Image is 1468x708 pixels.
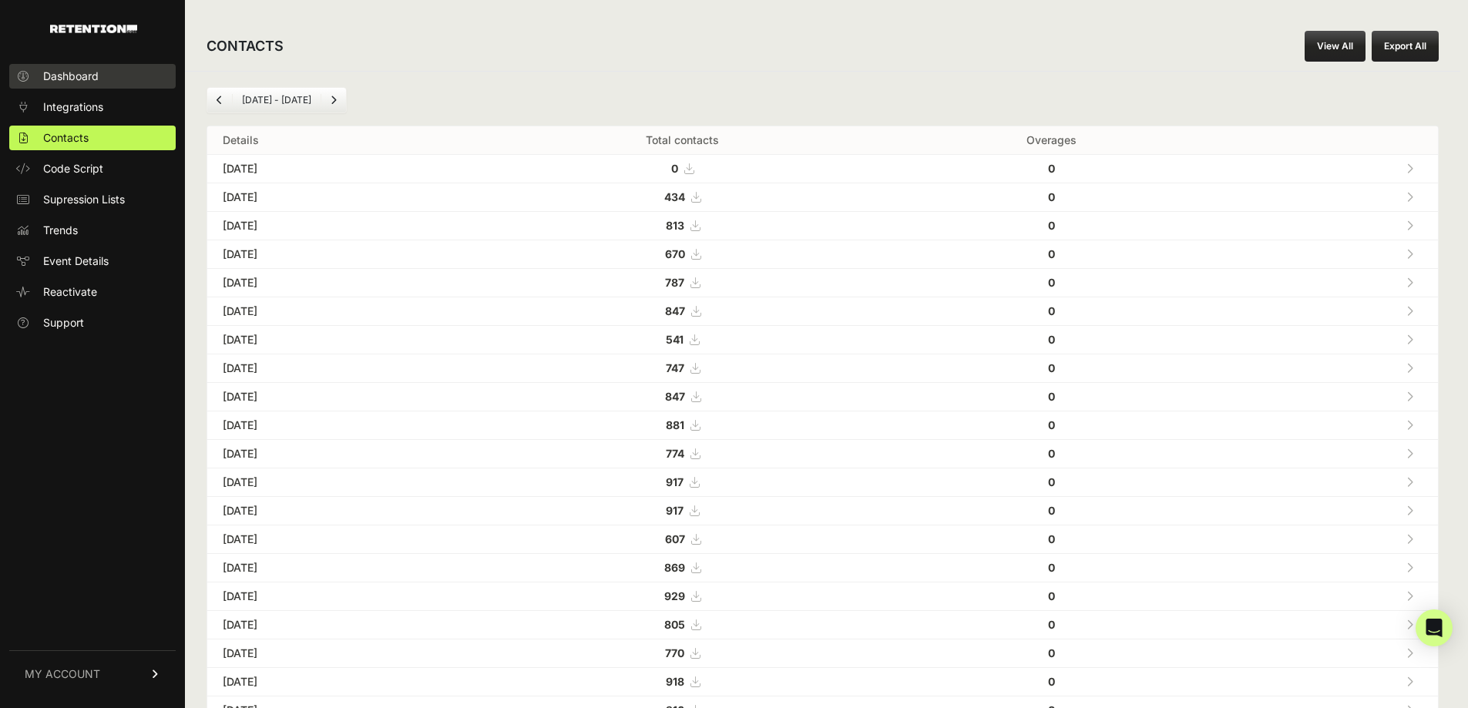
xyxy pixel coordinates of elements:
strong: 0 [1048,276,1055,289]
span: Supression Lists [43,192,125,207]
strong: 847 [665,304,685,317]
strong: 929 [664,589,685,602]
strong: 0 [1048,447,1055,460]
td: [DATE] [207,582,475,611]
strong: 0 [1048,247,1055,260]
td: [DATE] [207,183,475,212]
td: [DATE] [207,269,475,297]
td: [DATE] [207,212,475,240]
span: Event Details [43,253,109,269]
strong: 869 [664,561,685,574]
a: 918 [666,675,700,688]
span: MY ACCOUNT [25,666,100,682]
a: 774 [666,447,700,460]
span: Contacts [43,130,89,146]
a: Dashboard [9,64,176,89]
a: 770 [665,646,700,659]
strong: 0 [1048,561,1055,574]
a: Code Script [9,156,176,181]
div: Open Intercom Messenger [1416,609,1453,646]
strong: 0 [1048,333,1055,346]
a: Contacts [9,126,176,150]
strong: 0 [1048,589,1055,602]
strong: 0 [1048,618,1055,631]
td: [DATE] [207,525,475,554]
td: [DATE] [207,297,475,326]
strong: 670 [665,247,685,260]
td: [DATE] [207,468,475,497]
strong: 747 [666,361,684,374]
a: 847 [665,304,700,317]
td: [DATE] [207,383,475,411]
a: 917 [666,504,699,517]
strong: 0 [1048,390,1055,403]
a: 607 [665,532,700,545]
td: [DATE] [207,354,475,383]
span: Reactivate [43,284,97,300]
a: 869 [664,561,700,574]
img: Retention.com [50,25,137,33]
td: [DATE] [207,155,475,183]
strong: 0 [1048,190,1055,203]
strong: 881 [666,418,684,431]
td: [DATE] [207,611,475,639]
strong: 770 [665,646,684,659]
td: [DATE] [207,668,475,696]
li: [DATE] - [DATE] [232,94,321,106]
th: Total contacts [475,126,890,155]
strong: 847 [665,390,685,403]
a: Integrations [9,95,176,119]
a: 541 [666,333,699,346]
strong: 0 [671,162,678,175]
a: Support [9,310,176,335]
a: 881 [666,418,700,431]
a: 670 [665,247,700,260]
td: [DATE] [207,240,475,269]
strong: 0 [1048,504,1055,517]
strong: 917 [666,475,684,488]
strong: 805 [664,618,685,631]
strong: 607 [665,532,685,545]
a: View All [1305,31,1366,62]
strong: 0 [1048,675,1055,688]
a: 847 [665,390,700,403]
a: Supression Lists [9,187,176,212]
strong: 813 [666,219,684,232]
strong: 434 [664,190,685,203]
td: [DATE] [207,411,475,440]
span: Dashboard [43,69,99,84]
a: Previous [207,88,232,112]
strong: 541 [666,333,684,346]
span: Code Script [43,161,103,176]
td: [DATE] [207,440,475,468]
span: Support [43,315,84,331]
a: MY ACCOUNT [9,650,176,697]
a: 813 [666,219,700,232]
th: Overages [890,126,1213,155]
a: 747 [666,361,700,374]
strong: 787 [665,276,684,289]
strong: 917 [666,504,684,517]
a: Trends [9,218,176,243]
strong: 0 [1048,646,1055,659]
h2: CONTACTS [207,35,284,57]
a: 917 [666,475,699,488]
span: Trends [43,223,78,238]
td: [DATE] [207,326,475,354]
span: Integrations [43,99,103,115]
strong: 0 [1048,475,1055,488]
td: [DATE] [207,554,475,582]
a: 434 [664,190,700,203]
td: [DATE] [207,497,475,525]
strong: 0 [1048,162,1055,175]
strong: 918 [666,675,684,688]
a: 929 [664,589,700,602]
td: [DATE] [207,639,475,668]
strong: 774 [666,447,684,460]
strong: 0 [1048,304,1055,317]
a: 787 [665,276,700,289]
a: 805 [664,618,700,631]
a: Next [321,88,346,112]
strong: 0 [1048,219,1055,232]
button: Export All [1372,31,1439,62]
